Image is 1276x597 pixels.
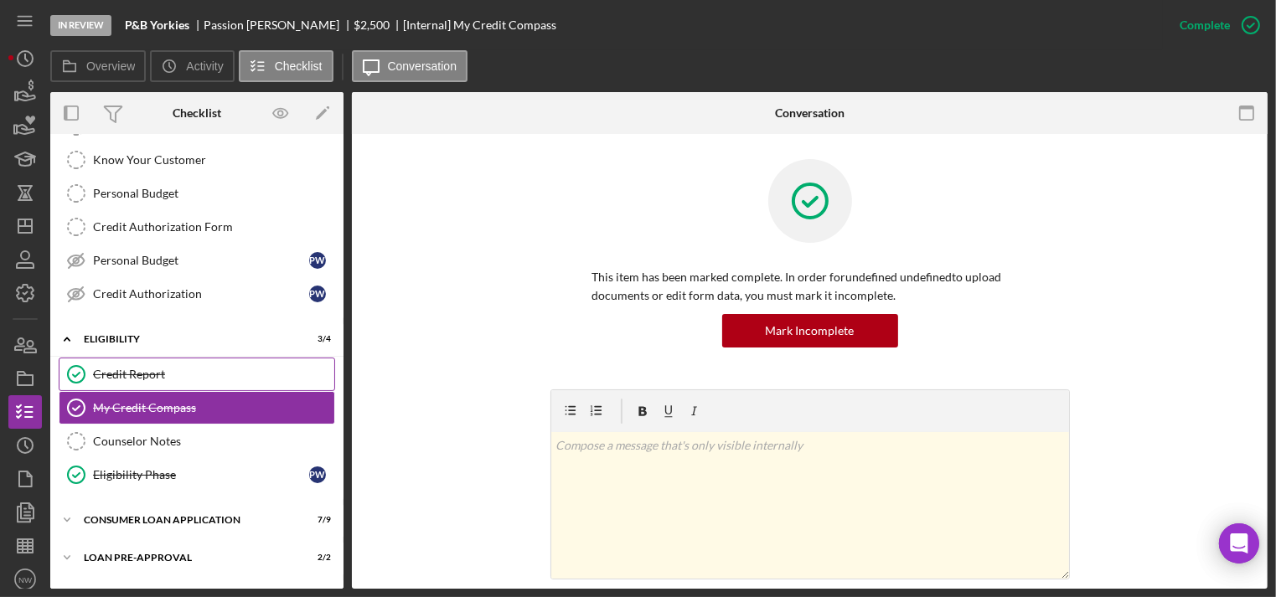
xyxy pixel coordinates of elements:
div: My Credit Compass [93,401,334,414]
div: 2 / 2 [301,553,331,563]
div: Conversation [775,106,845,120]
div: 7 / 9 [301,515,331,525]
text: NW [18,575,33,584]
label: Overview [86,59,135,73]
div: Personal Budget [93,254,309,267]
a: Counselor Notes [59,425,335,458]
div: Open Intercom Messenger [1219,523,1259,564]
button: Overview [50,50,146,82]
button: Checklist [239,50,333,82]
div: P W [309,252,326,269]
div: 3 / 4 [301,334,331,344]
button: Conversation [352,50,468,82]
a: Personal BudgetPW [59,244,335,277]
button: NW [8,563,42,596]
a: Know Your Customer [59,143,335,177]
p: This item has been marked complete. In order for undefined undefined to upload documents or edit ... [592,268,1028,306]
b: P&B Yorkies [125,18,189,32]
div: Credit Authorization Form [93,220,334,234]
label: Conversation [388,59,457,73]
div: Eligibility Phase [93,468,309,481]
div: Know Your Customer [93,153,334,167]
a: Eligibility PhasePW [59,458,335,491]
a: Personal Budget [59,177,335,210]
div: Counselor Notes [93,435,334,448]
div: Mark Incomplete [766,314,855,347]
div: Loan Pre-Approval [84,553,289,563]
label: Checklist [275,59,323,73]
button: Mark Incomplete [722,314,898,347]
button: Activity [150,50,234,82]
div: Personal Budget [93,187,334,200]
div: Credit Report [93,368,334,381]
div: P W [309,286,326,302]
div: Checklist [173,106,221,120]
div: P W [309,466,326,483]
label: Activity [186,59,223,73]
a: Credit Report [59,358,335,391]
div: Credit Authorization [93,287,309,301]
div: Complete [1180,8,1230,42]
div: Eligibility [84,334,289,344]
button: Complete [1163,8,1268,42]
a: Credit Authorization Form [59,210,335,244]
div: [Internal] My Credit Compass [403,18,556,32]
span: $2,500 [354,18,390,32]
div: In Review [50,15,111,36]
div: Passion [PERSON_NAME] [204,18,354,32]
a: Credit AuthorizationPW [59,277,335,311]
a: My Credit Compass [59,391,335,425]
div: Consumer Loan Application [84,515,289,525]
